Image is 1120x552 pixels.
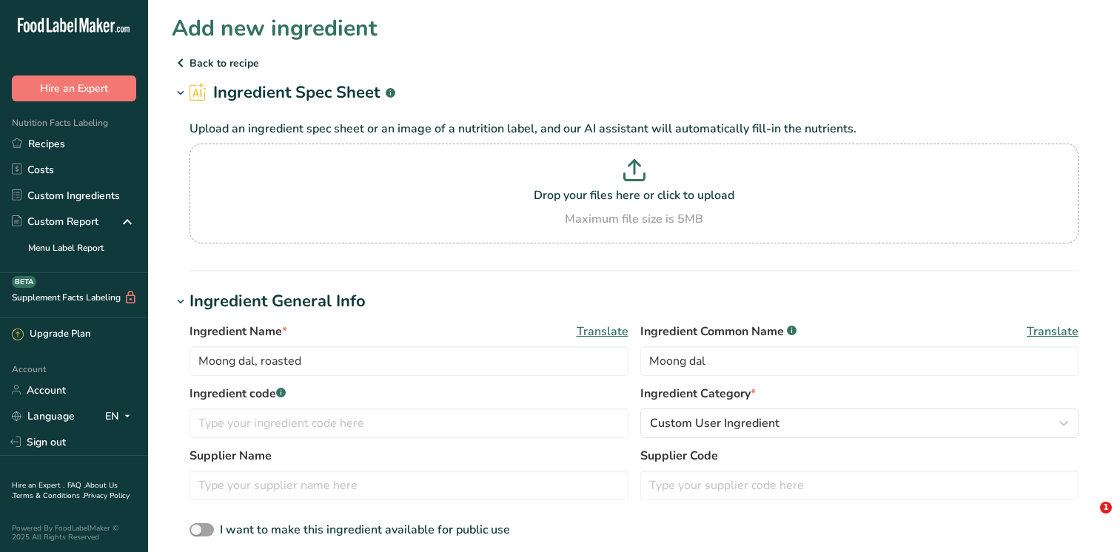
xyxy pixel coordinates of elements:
[190,447,628,465] label: Supplier Name
[105,407,136,425] div: EN
[12,524,136,542] div: Powered By FoodLabelMaker © 2025 All Rights Reserved
[172,54,1096,72] p: Back to recipe
[577,323,628,340] span: Translate
[640,346,1079,376] input: Type an alternate ingredient name if you have
[190,471,628,500] input: Type your supplier name here
[640,447,1079,465] label: Supplier Code
[640,471,1079,500] input: Type your supplier code here
[220,522,510,538] span: I want to make this ingredient available for public use
[1070,502,1105,537] iframe: Intercom live chat
[190,120,1079,138] p: Upload an ingredient spec sheet or an image of a nutrition label, and our AI assistant will autom...
[12,214,98,229] div: Custom Report
[12,480,118,501] a: About Us .
[84,491,130,501] a: Privacy Policy
[12,327,90,342] div: Upgrade Plan
[193,186,1075,204] p: Drop your files here or click to upload
[640,385,1079,403] label: Ingredient Category
[67,480,85,491] a: FAQ .
[13,491,84,501] a: Terms & Conditions .
[640,323,797,340] span: Ingredient Common Name
[1100,502,1112,514] span: 1
[190,346,628,376] input: Type your ingredient name here
[190,385,628,403] label: Ingredient code
[193,210,1075,228] div: Maximum file size is 5MB
[12,276,36,288] div: BETA
[12,480,64,491] a: Hire an Expert .
[650,414,779,432] span: Custom User Ingredient
[190,81,395,105] h2: Ingredient Spec Sheet
[12,403,75,429] a: Language
[190,323,287,340] span: Ingredient Name
[190,289,366,314] div: Ingredient General Info
[1027,323,1079,340] span: Translate
[190,408,628,438] input: Type your ingredient code here
[12,75,136,101] button: Hire an Expert
[172,12,378,45] h1: Add new ingredient
[640,408,1079,438] button: Custom User Ingredient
